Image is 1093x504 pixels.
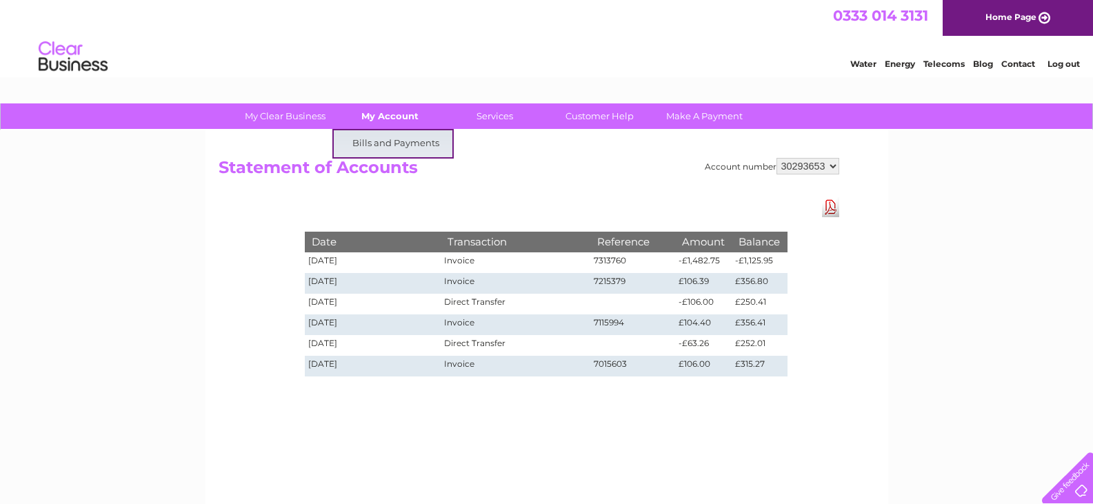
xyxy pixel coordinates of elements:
td: [DATE] [305,335,441,356]
h2: Statement of Accounts [219,158,839,184]
th: Transaction [441,232,590,252]
td: [DATE] [305,294,441,314]
td: Invoice [441,273,590,294]
a: Blog [973,59,993,69]
td: 7215379 [590,273,676,294]
td: 7015603 [590,356,676,376]
a: Energy [885,59,915,69]
a: Water [850,59,876,69]
td: Invoice [441,356,590,376]
td: 7313760 [590,252,676,273]
td: -£1,482.75 [675,252,732,273]
th: Reference [590,232,676,252]
a: Contact [1001,59,1035,69]
td: £315.27 [732,356,787,376]
div: Clear Business is a trading name of Verastar Limited (registered in [GEOGRAPHIC_DATA] No. 3667643... [221,8,873,67]
a: Bills and Payments [339,130,452,158]
td: £106.39 [675,273,732,294]
a: My Clear Business [228,103,342,129]
th: Balance [732,232,787,252]
td: [DATE] [305,273,441,294]
td: [DATE] [305,314,441,335]
td: Invoice [441,314,590,335]
a: Download Pdf [822,197,839,217]
td: Direct Transfer [441,335,590,356]
td: £106.00 [675,356,732,376]
td: -£106.00 [675,294,732,314]
th: Date [305,232,441,252]
td: [DATE] [305,356,441,376]
a: Services [438,103,552,129]
a: 0333 014 3131 [833,7,928,24]
td: £356.80 [732,273,787,294]
td: £104.40 [675,314,732,335]
td: Direct Transfer [441,294,590,314]
a: Make A Payment [648,103,761,129]
td: £356.41 [732,314,787,335]
a: Log out [1047,59,1080,69]
div: Account number [705,158,839,174]
td: [DATE] [305,252,441,273]
a: Telecoms [923,59,965,69]
th: Amount [675,232,732,252]
td: 7115994 [590,314,676,335]
td: £250.41 [732,294,787,314]
td: -£63.26 [675,335,732,356]
td: -£1,125.95 [732,252,787,273]
td: Invoice [441,252,590,273]
a: My Account [333,103,447,129]
td: £252.01 [732,335,787,356]
a: Customer Help [543,103,656,129]
img: logo.png [38,36,108,78]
